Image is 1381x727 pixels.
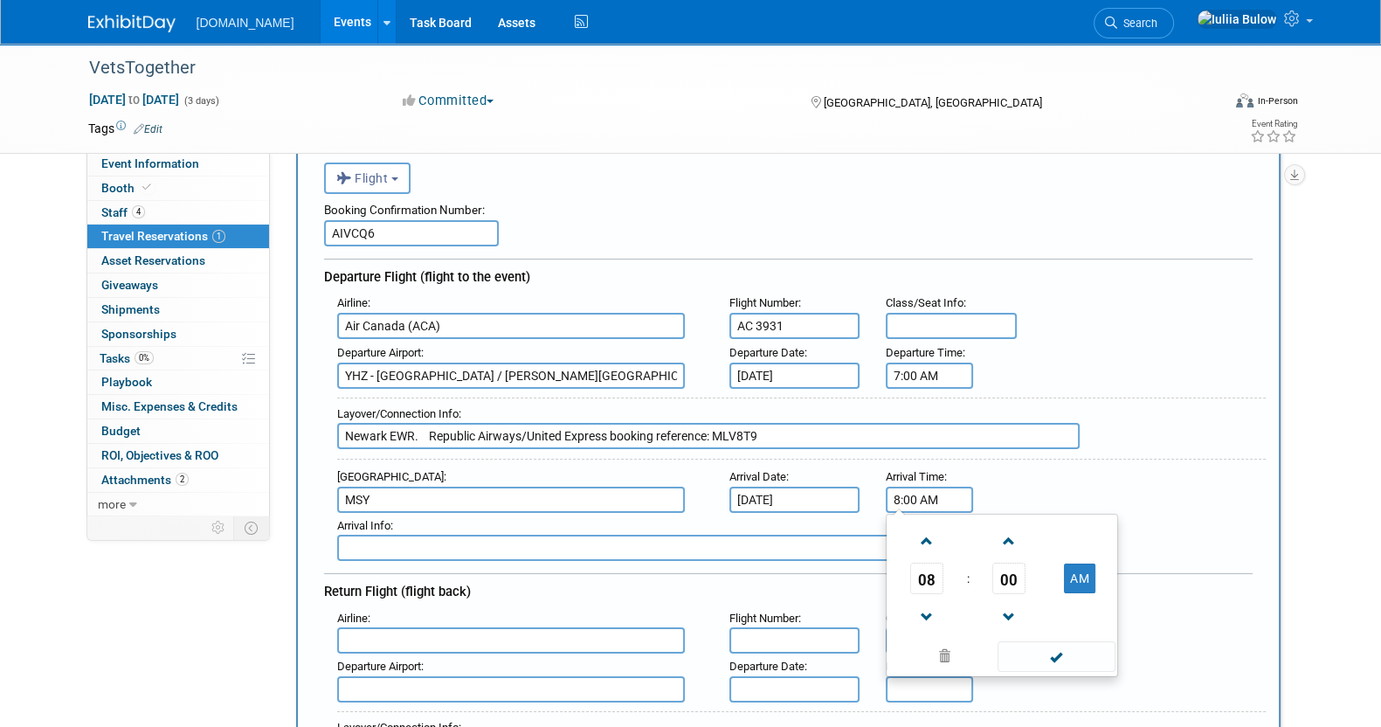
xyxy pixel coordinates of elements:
span: Airline [337,612,368,625]
img: Format-Inperson.png [1236,93,1253,107]
a: Shipments [87,298,269,322]
a: Decrement Hour [910,594,943,639]
small: : [337,407,461,420]
a: Increment Minute [992,518,1025,563]
span: Event Information [101,156,199,170]
small: : [886,470,947,483]
i: Booth reservation complete [142,183,151,192]
div: Event Rating [1249,120,1296,128]
span: Misc. Expenses & Credits [101,399,238,413]
a: Sponsorships [87,322,269,346]
span: [GEOGRAPHIC_DATA] [337,470,444,483]
img: ExhibitDay [88,15,176,32]
small: : [729,470,789,483]
small: : [337,296,370,309]
a: Attachments2 [87,468,269,492]
span: Departure Airport [337,660,421,673]
a: Done [996,646,1116,670]
small: : [886,296,966,309]
a: Event Information [87,152,269,176]
span: Booth [101,181,155,195]
span: Layover/Connection Info [337,407,459,420]
small: : [729,612,801,625]
span: Arrival Date [729,470,786,483]
td: Personalize Event Tab Strip [204,516,234,539]
small: : [337,660,424,673]
a: Edit [134,123,162,135]
span: 4 [132,205,145,218]
small: : [729,296,801,309]
a: Misc. Expenses & Credits [87,395,269,419]
span: Sponsorships [101,327,176,341]
a: more [87,493,269,516]
a: Asset Reservations [87,249,269,273]
span: Class/Seat Info [886,296,963,309]
td: Tags [88,120,162,137]
body: Rich Text Area. Press ALT-0 for help. [10,7,903,25]
span: Pick Minute [992,563,1025,594]
a: Giveaways [87,273,269,297]
small: : [729,660,807,673]
span: Staff [101,205,145,219]
a: Booth [87,177,269,200]
small: : [337,346,424,359]
button: AM [1064,564,1095,593]
a: Budget [87,419,269,443]
a: Travel Reservations1 [87,225,269,248]
span: Departure Date [729,346,804,359]
span: Airline [337,296,368,309]
span: Attachments [101,473,189,487]
a: Clear selection [890,645,998,669]
a: Search [1094,8,1174,38]
span: [DOMAIN_NAME] [197,16,294,30]
td: : [963,563,972,594]
span: Asset Reservations [101,253,205,267]
span: Departure Time [886,346,963,359]
td: Toggle Event Tabs [233,516,269,539]
div: VetsTogether [83,52,1195,84]
span: Giveaways [101,278,158,292]
span: to [126,93,142,107]
span: Arrival Info [337,519,390,532]
small: : [337,519,393,532]
span: Playbook [101,375,152,389]
span: [GEOGRAPHIC_DATA], [GEOGRAPHIC_DATA] [824,96,1042,109]
button: Flight [324,163,411,194]
a: ROI, Objectives & ROO [87,444,269,467]
small: : [337,612,370,625]
span: ROI, Objectives & ROO [101,448,218,462]
span: 1 [212,230,225,243]
span: Departure Airport [337,346,421,359]
a: Playbook [87,370,269,394]
span: Travel Reservations [101,229,225,243]
span: [DATE] [DATE] [88,92,180,107]
div: In-Person [1256,94,1297,107]
span: 0% [135,351,154,364]
small: : [886,346,965,359]
span: Shipments [101,302,160,316]
span: Departure Date [729,660,804,673]
div: Event Format [1118,91,1298,117]
span: (3 days) [183,95,219,107]
div: Booking Confirmation Number: [324,194,1253,220]
small: : [729,346,807,359]
span: Search [1117,17,1157,30]
small: : [337,470,446,483]
span: Flight Number [729,612,798,625]
span: Flight Number [729,296,798,309]
span: Budget [101,424,141,438]
span: Flight [336,171,389,185]
span: Arrival Time [886,470,944,483]
span: Pick Hour [910,563,943,594]
a: Tasks0% [87,347,269,370]
span: more [98,497,126,511]
a: Decrement Minute [992,594,1025,639]
a: Staff4 [87,201,269,225]
span: Departure Flight (flight to the event) [324,269,530,285]
img: Iuliia Bulow [1197,10,1277,29]
span: Return Flight (flight back) [324,584,471,599]
a: Increment Hour [910,518,943,563]
button: Committed [397,92,501,110]
span: 2 [176,473,189,486]
span: Tasks [100,351,154,365]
